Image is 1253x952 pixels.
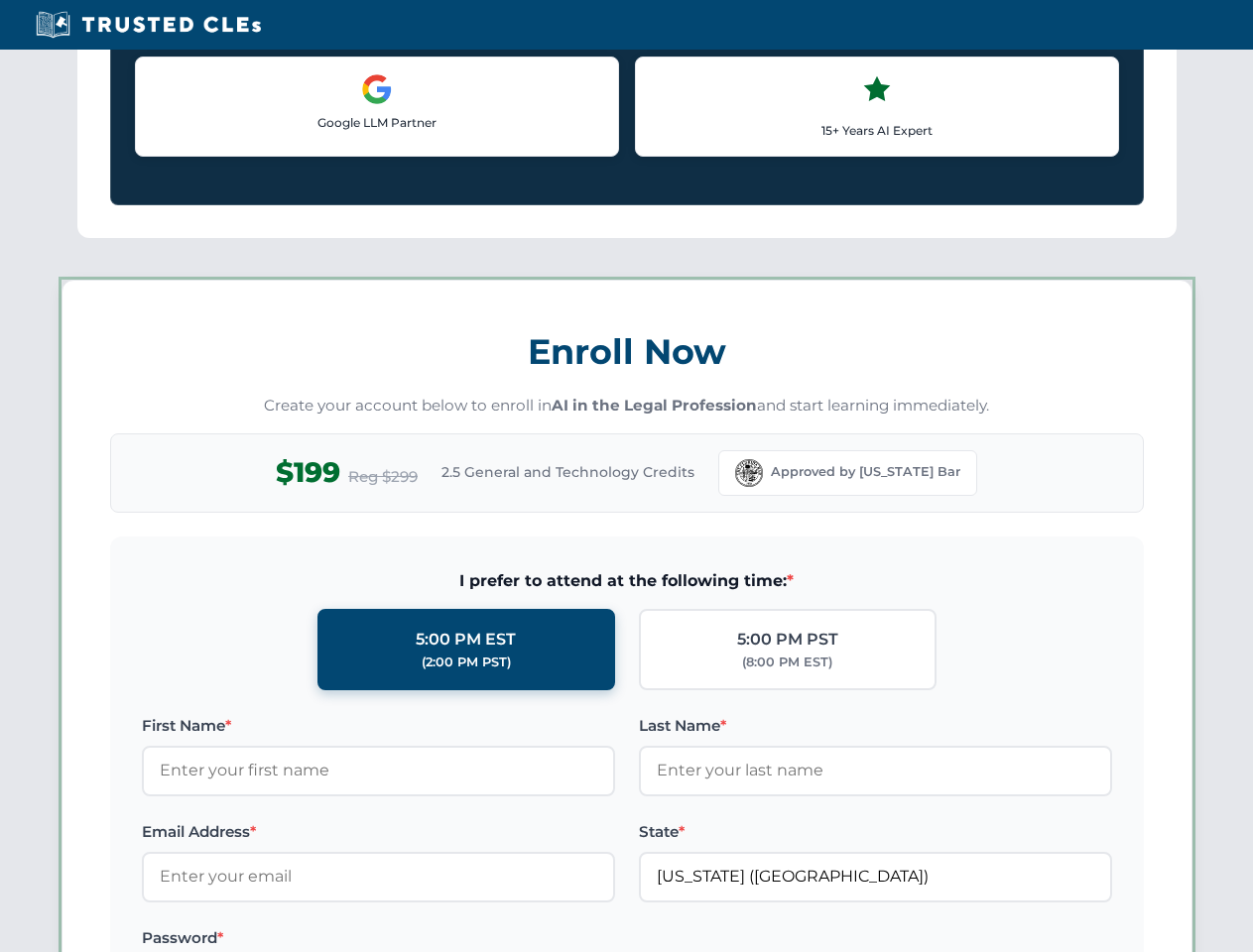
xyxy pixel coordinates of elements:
span: $199 [276,450,340,495]
div: (8:00 PM EST) [742,653,832,672]
label: Last Name [639,714,1112,738]
div: 5:00 PM PST [737,627,838,653]
span: Approved by [US_STATE] Bar [771,462,960,482]
input: Florida (FL) [639,852,1112,901]
strong: AI in the Legal Profession [552,396,757,415]
label: Password [142,926,615,950]
span: Reg $299 [348,465,418,489]
input: Enter your first name [142,746,615,795]
img: Trusted CLEs [30,10,267,40]
span: 2.5 General and Technology Credits [441,461,694,483]
input: Enter your email [142,852,615,901]
input: Enter your last name [639,746,1112,795]
h3: Enroll Now [110,320,1144,383]
p: 15+ Years AI Expert [652,121,1102,140]
span: I prefer to attend at the following time: [142,568,1112,594]
img: Florida Bar [735,459,763,487]
label: First Name [142,714,615,738]
div: (2:00 PM PST) [422,653,511,672]
img: Google [361,73,393,105]
p: Google LLM Partner [152,113,602,132]
label: Email Address [142,820,615,844]
p: Create your account below to enroll in and start learning immediately. [110,395,1144,417]
div: 5:00 PM EST [416,627,516,653]
label: State [639,820,1112,844]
